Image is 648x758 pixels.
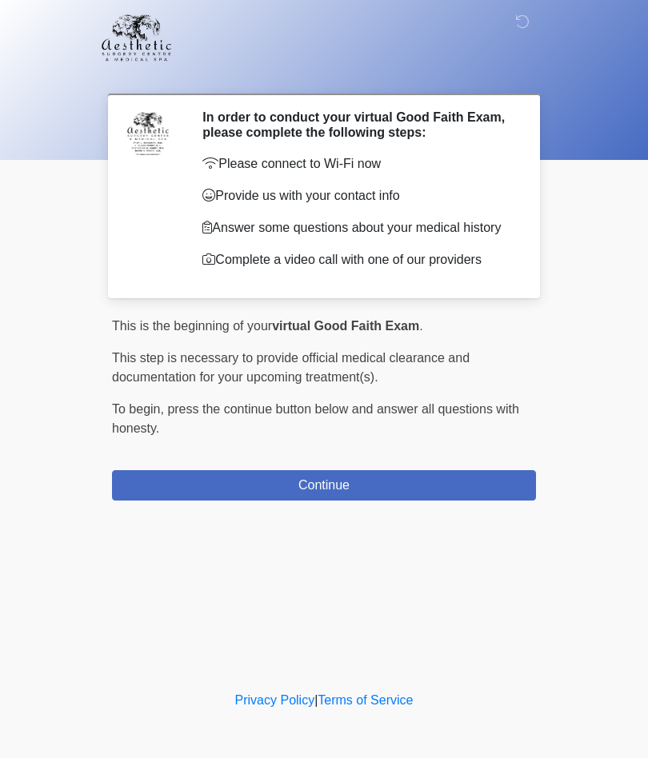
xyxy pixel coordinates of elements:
[272,319,419,333] strong: virtual Good Faith Exam
[202,154,512,174] p: Please connect to Wi-Fi now
[112,351,470,384] span: This step is necessary to provide official medical clearance and documentation for your upcoming ...
[202,110,512,140] h2: In order to conduct your virtual Good Faith Exam, please complete the following steps:
[314,693,318,707] a: |
[112,402,519,435] span: press the continue button below and answer all questions with honesty.
[112,319,272,333] span: This is the beginning of your
[112,402,167,416] span: To begin,
[318,693,413,707] a: Terms of Service
[235,693,315,707] a: Privacy Policy
[96,12,177,63] img: Aesthetic Surgery Centre, PLLC Logo
[202,250,512,269] p: Complete a video call with one of our providers
[202,186,512,205] p: Provide us with your contact info
[419,319,422,333] span: .
[112,470,536,501] button: Continue
[124,110,172,158] img: Agent Avatar
[202,218,512,237] p: Answer some questions about your medical history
